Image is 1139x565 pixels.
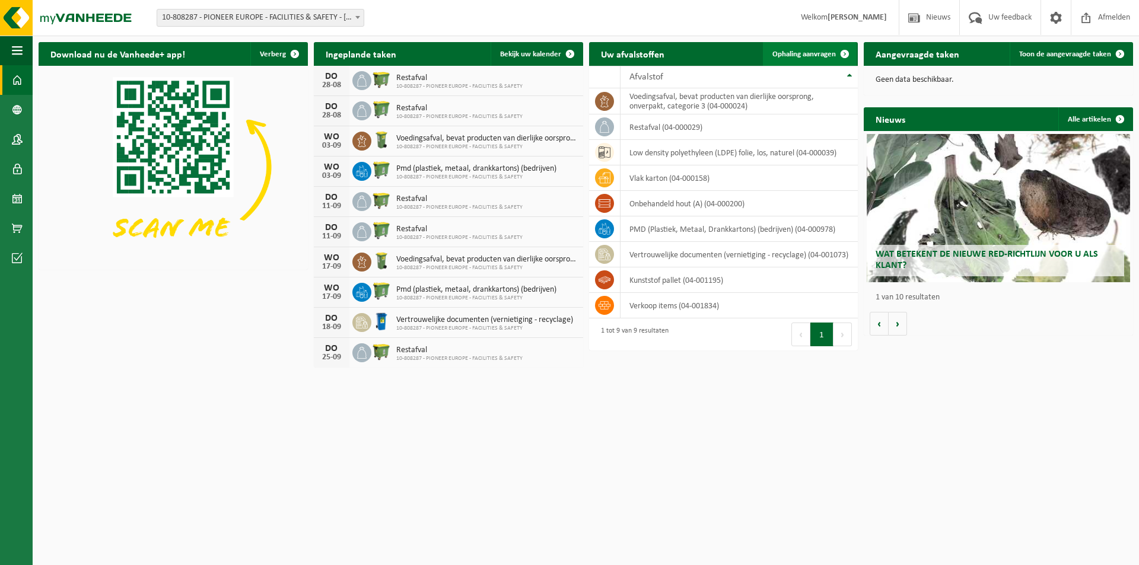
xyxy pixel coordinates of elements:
[396,143,577,151] span: 10-808287 - PIONEER EUROPE - FACILITIES & SAFETY
[867,134,1131,282] a: Wat betekent de nieuwe RED-richtlijn voor u als klant?
[621,191,858,216] td: onbehandeld hout (A) (04-000200)
[320,132,343,142] div: WO
[889,312,907,336] button: Volgende
[763,42,857,66] a: Ophaling aanvragen
[833,323,852,346] button: Next
[320,353,343,362] div: 25-09
[396,325,573,332] span: 10-808287 - PIONEER EUROPE - FACILITIES & SAFETY
[772,50,836,58] span: Ophaling aanvragen
[396,234,523,241] span: 10-808287 - PIONEER EUROPE - FACILITIES & SAFETY
[157,9,364,27] span: 10-808287 - PIONEER EUROPE - FACILITIES & SAFETY - MELSELE
[396,174,556,181] span: 10-808287 - PIONEER EUROPE - FACILITIES & SAFETY
[621,165,858,191] td: vlak karton (04-000158)
[621,293,858,318] td: verkoop items (04-001834)
[621,242,858,267] td: vertrouwelijke documenten (vernietiging - recyclage) (04-001073)
[396,355,523,362] span: 10-808287 - PIONEER EUROPE - FACILITIES & SAFETY
[260,50,286,58] span: Verberg
[371,281,392,301] img: WB-0770-HPE-GN-50
[371,160,392,180] img: WB-0770-HPE-GN-50
[320,172,343,180] div: 03-09
[320,283,343,293] div: WO
[320,111,343,120] div: 28-08
[371,311,392,331] img: WB-0240-HPE-BE-09
[320,162,343,172] div: WO
[320,263,343,271] div: 17-09
[1058,107,1132,131] a: Alle artikelen
[371,341,392,362] img: WB-1100-HPE-GN-50
[828,13,887,22] strong: [PERSON_NAME]
[396,315,573,325] span: Vertrouwelijke documenten (vernietiging - recyclage)
[491,42,582,66] a: Bekijk uw kalender
[396,285,556,295] span: Pmd (plastiek, metaal, drankkartons) (bedrijven)
[396,295,556,302] span: 10-808287 - PIONEER EUROPE - FACILITIES & SAFETY
[371,100,392,120] img: WB-0770-HPE-GN-50
[320,193,343,202] div: DO
[791,323,810,346] button: Previous
[876,293,1127,302] p: 1 van 10 resultaten
[320,314,343,323] div: DO
[320,293,343,301] div: 17-09
[320,253,343,263] div: WO
[500,50,561,58] span: Bekijk uw kalender
[396,204,523,211] span: 10-808287 - PIONEER EUROPE - FACILITIES & SAFETY
[371,69,392,90] img: WB-1100-HPE-GN-50
[621,267,858,293] td: kunststof pallet (04-001195)
[396,83,523,90] span: 10-808287 - PIONEER EUROPE - FACILITIES & SAFETY
[320,142,343,150] div: 03-09
[396,113,523,120] span: 10-808287 - PIONEER EUROPE - FACILITIES & SAFETY
[621,216,858,242] td: PMD (Plastiek, Metaal, Drankkartons) (bedrijven) (04-000978)
[39,42,197,65] h2: Download nu de Vanheede+ app!
[320,344,343,353] div: DO
[157,9,364,26] span: 10-808287 - PIONEER EUROPE - FACILITIES & SAFETY - MELSELE
[396,164,556,174] span: Pmd (plastiek, metaal, drankkartons) (bedrijven)
[870,312,889,336] button: Vorige
[876,250,1098,270] span: Wat betekent de nieuwe RED-richtlijn voor u als klant?
[320,72,343,81] div: DO
[396,225,523,234] span: Restafval
[621,140,858,165] td: low density polyethyleen (LDPE) folie, los, naturel (04-000039)
[314,42,408,65] h2: Ingeplande taken
[864,42,971,65] h2: Aangevraagde taken
[371,251,392,271] img: WB-0140-HPE-GN-50
[1019,50,1111,58] span: Toon de aangevraagde taken
[320,232,343,241] div: 11-09
[396,264,577,272] span: 10-808287 - PIONEER EUROPE - FACILITIES & SAFETY
[320,202,343,210] div: 11-09
[396,194,523,204] span: Restafval
[621,88,858,114] td: voedingsafval, bevat producten van dierlijke oorsprong, onverpakt, categorie 3 (04-000024)
[1010,42,1132,66] a: Toon de aangevraagde taken
[621,114,858,140] td: restafval (04-000029)
[396,74,523,83] span: Restafval
[589,42,676,65] h2: Uw afvalstoffen
[595,321,669,347] div: 1 tot 9 van 9 resultaten
[810,323,833,346] button: 1
[396,255,577,264] span: Voedingsafval, bevat producten van dierlijke oorsprong, onverpakt, categorie 3
[320,81,343,90] div: 28-08
[396,134,577,143] span: Voedingsafval, bevat producten van dierlijke oorsprong, onverpakt, categorie 3
[876,76,1121,84] p: Geen data beschikbaar.
[396,104,523,113] span: Restafval
[320,323,343,331] div: 18-09
[396,346,523,355] span: Restafval
[371,190,392,210] img: WB-1100-HPE-GN-50
[250,42,307,66] button: Verberg
[320,102,343,111] div: DO
[371,221,392,241] img: WB-0770-HPE-GN-50
[371,130,392,150] img: WB-0140-HPE-GN-50
[39,66,308,267] img: Download de VHEPlus App
[864,107,917,130] h2: Nieuws
[320,223,343,232] div: DO
[629,72,663,82] span: Afvalstof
